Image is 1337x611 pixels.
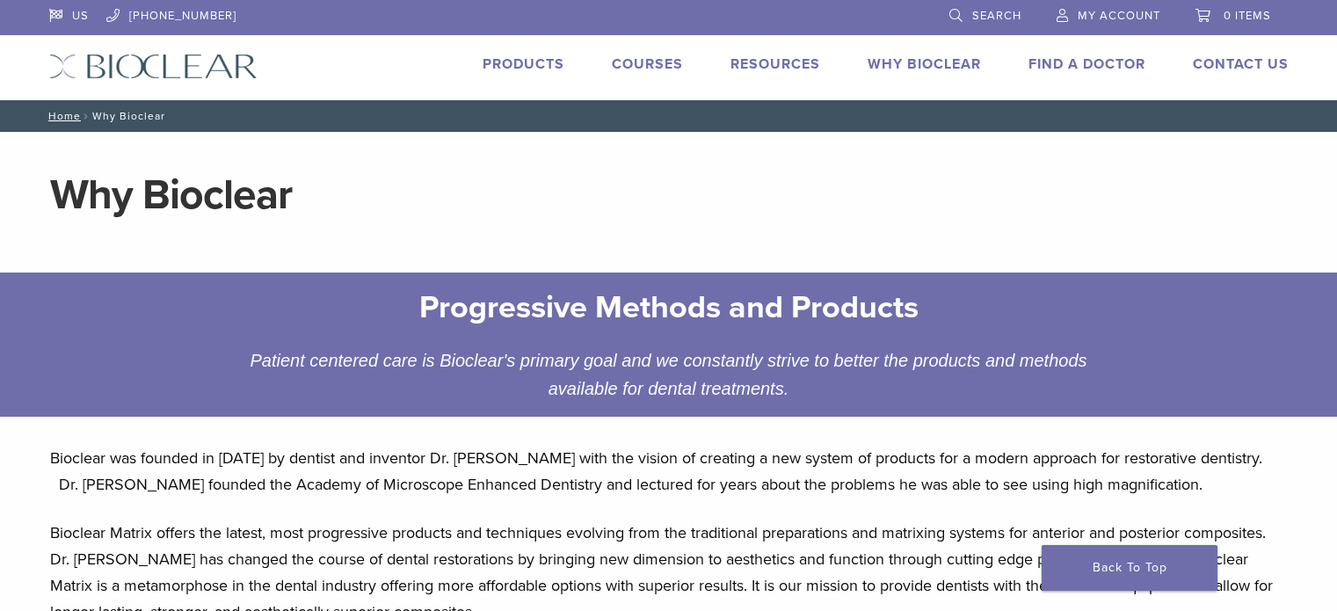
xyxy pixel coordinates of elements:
span: / [81,112,92,120]
a: Back To Top [1042,545,1217,591]
p: Bioclear was founded in [DATE] by dentist and inventor Dr. [PERSON_NAME] with the vision of creat... [50,445,1288,498]
span: Search [972,9,1021,23]
a: Courses [612,55,683,73]
a: Products [483,55,564,73]
nav: Why Bioclear [36,100,1302,132]
span: 0 items [1224,9,1271,23]
h2: Progressive Methods and Products [236,287,1101,329]
a: Contact Us [1193,55,1289,73]
h1: Why Bioclear [50,174,1288,216]
span: My Account [1078,9,1160,23]
img: Bioclear [49,54,258,79]
div: Patient centered care is Bioclear's primary goal and we constantly strive to better the products ... [223,346,1115,403]
a: Resources [730,55,820,73]
a: Why Bioclear [868,55,981,73]
a: Find A Doctor [1028,55,1145,73]
a: Home [43,110,81,122]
